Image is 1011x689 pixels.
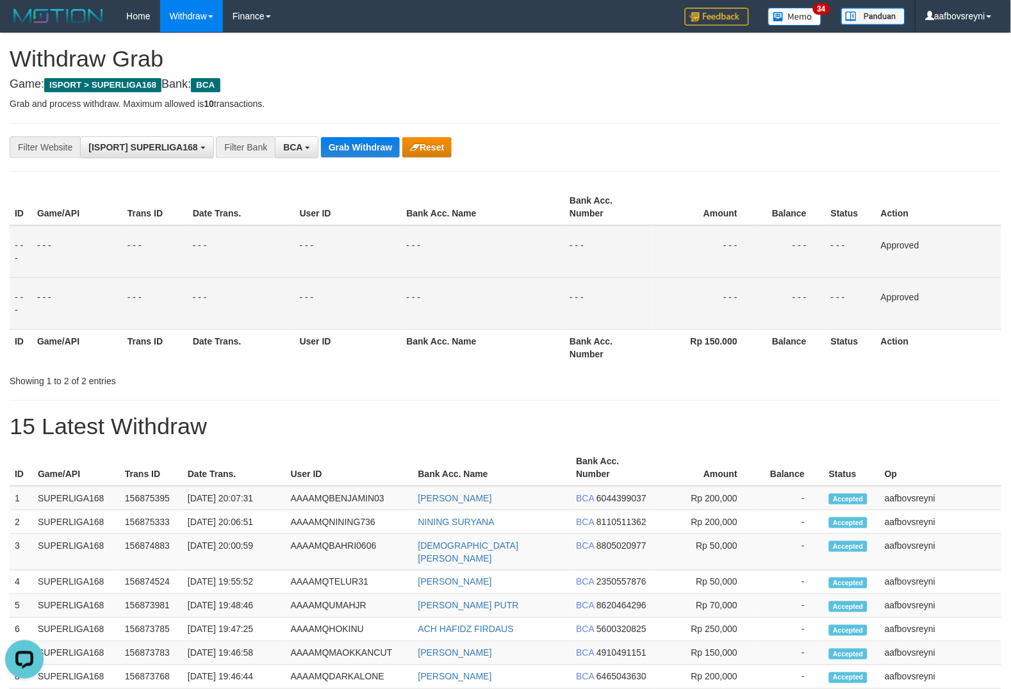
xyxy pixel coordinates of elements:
td: 5 [10,594,33,618]
a: [PERSON_NAME] [418,577,492,587]
th: Rp 150.000 [652,329,757,366]
td: [DATE] 20:07:31 [183,486,286,510]
td: SUPERLIGA168 [33,642,120,665]
td: - - - [826,225,876,278]
td: SUPERLIGA168 [33,594,120,618]
td: 156875395 [120,486,183,510]
td: - - - [402,277,565,329]
th: Balance [757,189,826,225]
span: Accepted [829,625,867,636]
span: Accepted [829,649,867,660]
td: aafbovsreyni [880,571,1001,594]
button: BCA [275,136,318,158]
td: - - - [826,277,876,329]
td: 156875333 [120,510,183,534]
td: - - - [295,225,402,278]
td: - [757,665,824,689]
td: - [757,571,824,594]
td: [DATE] 20:00:59 [183,534,286,571]
span: BCA [576,517,594,527]
td: SUPERLIGA168 [33,510,120,534]
button: Grab Withdraw [321,137,400,158]
th: Status [824,450,880,486]
span: BCA [576,540,594,551]
td: - - - [32,277,122,329]
button: Open LiveChat chat widget [5,5,44,44]
img: Feedback.jpg [685,8,749,26]
td: Approved [876,277,1001,329]
td: AAAAMQHOKINU [286,618,413,642]
span: Accepted [829,601,867,612]
td: AAAAMQNINING736 [286,510,413,534]
td: AAAAMQDARKALONE [286,665,413,689]
td: Rp 200,000 [655,510,757,534]
th: Game/API [32,189,122,225]
td: Rp 50,000 [655,534,757,571]
span: Accepted [829,494,867,505]
td: - - - [10,225,32,278]
th: Action [876,329,1001,366]
td: aafbovsreyni [880,534,1001,571]
td: - - - [295,277,402,329]
td: Rp 250,000 [655,618,757,642]
td: - [757,510,824,534]
td: - - - [402,225,565,278]
td: - - - [564,225,652,278]
td: - - - [188,277,295,329]
th: User ID [295,329,402,366]
td: - - - [188,225,295,278]
div: Filter Bank [216,136,275,158]
span: BCA [576,577,594,587]
span: Copy 8805020977 to clipboard [596,540,646,551]
th: Op [880,450,1001,486]
td: - - - [652,277,757,329]
td: AAAAMQUMAHJR [286,594,413,618]
td: Rp 200,000 [655,486,757,510]
div: Showing 1 to 2 of 2 entries [10,369,412,387]
td: SUPERLIGA168 [33,486,120,510]
span: Accepted [829,541,867,552]
a: [PERSON_NAME] PUTR [418,601,519,611]
th: User ID [286,450,413,486]
th: Trans ID [122,189,188,225]
td: Rp 150,000 [655,642,757,665]
h1: 15 Latest Withdraw [10,414,1001,439]
span: Copy 5600320825 to clipboard [596,624,646,635]
th: Action [876,189,1001,225]
td: Rp 50,000 [655,571,757,594]
th: ID [10,329,32,366]
img: MOTION_logo.png [10,6,107,26]
td: - - - [564,277,652,329]
th: Status [826,189,876,225]
span: BCA [283,142,302,152]
th: Balance [757,450,824,486]
td: Rp 70,000 [655,594,757,618]
td: 1 [10,486,33,510]
td: 156873785 [120,618,183,642]
span: Copy 2350557876 to clipboard [596,577,646,587]
th: Game/API [32,329,122,366]
th: Date Trans. [188,189,295,225]
a: [PERSON_NAME] [418,672,492,682]
td: aafbovsreyni [880,642,1001,665]
td: 156874883 [120,534,183,571]
h1: Withdraw Grab [10,46,1001,72]
th: ID [10,189,32,225]
th: ID [10,450,33,486]
td: [DATE] 20:06:51 [183,510,286,534]
td: aafbovsreyni [880,665,1001,689]
td: [DATE] 19:46:44 [183,665,286,689]
a: [PERSON_NAME] [418,493,492,503]
td: 6 [10,618,33,642]
td: aafbovsreyni [880,594,1001,618]
th: Amount [655,450,757,486]
td: aafbovsreyni [880,510,1001,534]
a: [DEMOGRAPHIC_DATA][PERSON_NAME] [418,540,519,563]
td: [DATE] 19:55:52 [183,571,286,594]
th: Balance [757,329,826,366]
td: 4 [10,571,33,594]
p: Grab and process withdraw. Maximum allowed is transactions. [10,97,1001,110]
td: - - - [32,225,122,278]
span: Copy 6465043630 to clipboard [596,672,646,682]
span: BCA [191,78,220,92]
